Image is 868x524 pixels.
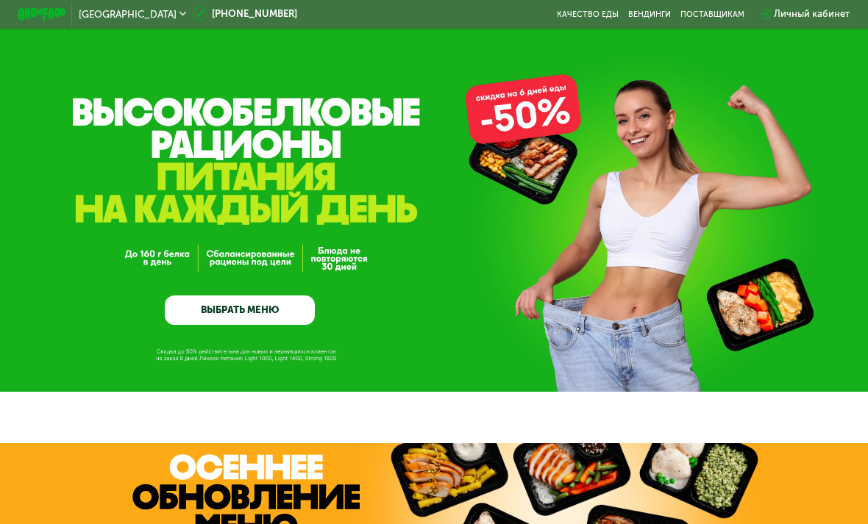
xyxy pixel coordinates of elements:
a: [PHONE_NUMBER] [193,7,297,21]
span: [GEOGRAPHIC_DATA] [79,10,177,19]
div: Личный кабинет [774,7,850,21]
div: поставщикам [680,10,744,19]
a: ВЫБРАТЬ МЕНЮ [165,295,315,326]
a: Качество еды [557,10,619,19]
a: Вендинги [628,10,671,19]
